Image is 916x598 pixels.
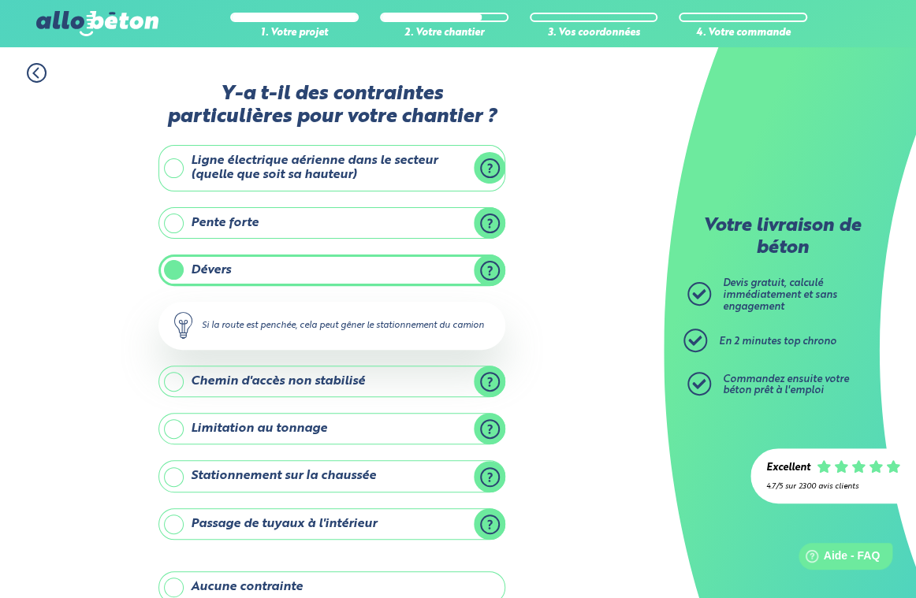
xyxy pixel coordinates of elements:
[719,336,836,347] span: En 2 minutes top chrono
[158,145,505,191] label: Ligne électrique aérienne dans le secteur (quelle que soit sa hauteur)
[158,413,505,444] label: Limitation au tonnage
[158,460,505,492] label: Stationnement sur la chaussée
[380,28,508,39] div: 2. Votre chantier
[691,216,873,259] p: Votre livraison de béton
[158,83,505,129] label: Y-a t-il des contraintes particulières pour votre chantier ?
[766,462,810,474] div: Excellent
[776,537,899,581] iframe: Help widget launcher
[36,11,158,36] img: allobéton
[158,508,505,540] label: Passage de tuyaux à l'intérieur
[723,374,849,396] span: Commandez ensuite votre béton prêt à l'emploi
[723,278,837,311] span: Devis gratuit, calculé immédiatement et sans engagement
[158,302,505,349] div: Si la route est penchée, cela peut gêner le stationnement du camion
[158,366,505,397] label: Chemin d'accès non stabilisé
[158,207,505,239] label: Pente forte
[530,28,658,39] div: 3. Vos coordonnées
[158,254,505,286] label: Dévers
[230,28,359,39] div: 1. Votre projet
[766,482,900,491] div: 4.7/5 sur 2300 avis clients
[679,28,807,39] div: 4. Votre commande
